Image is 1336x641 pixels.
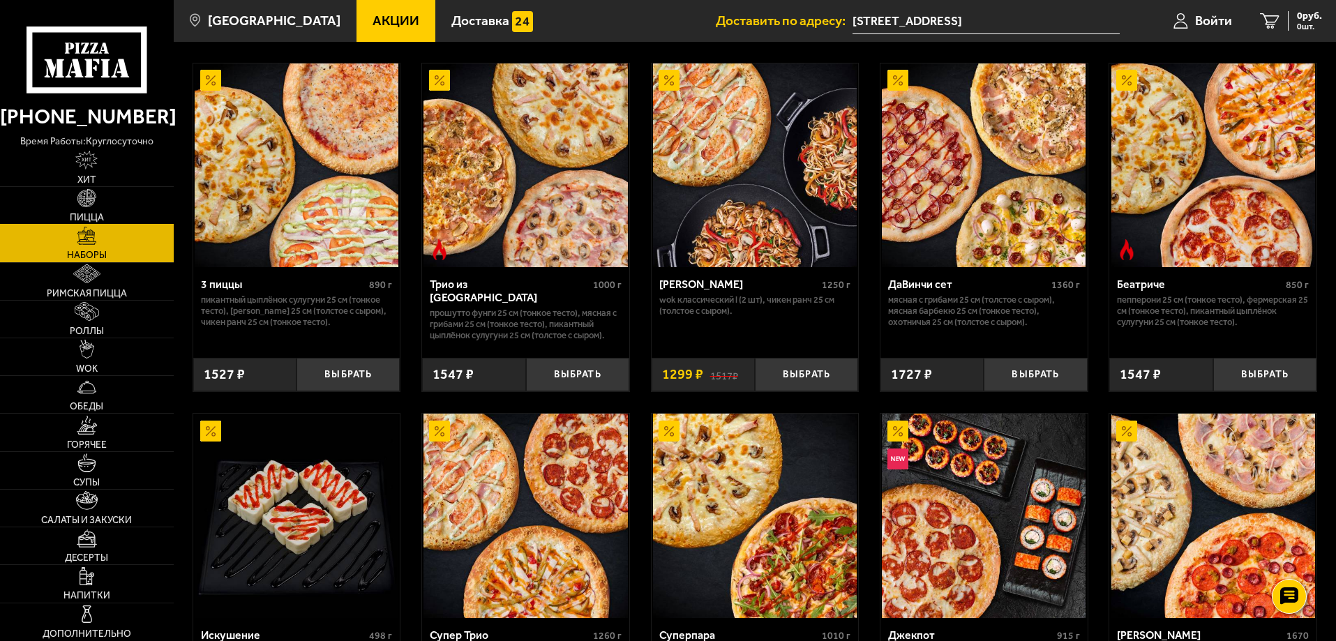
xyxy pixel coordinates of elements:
img: Супер Трио [423,414,627,617]
div: ДаВинчи сет [888,278,1048,291]
img: Трио из Рио [423,63,627,267]
span: Наборы [67,250,107,260]
img: 15daf4d41897b9f0e9f617042186c801.svg [512,11,533,32]
img: Акционный [429,421,450,442]
span: Войти [1195,14,1232,27]
button: Выбрать [755,358,858,392]
img: Акционный [887,421,908,442]
a: Акционный3 пиццы [193,63,400,267]
p: Прошутто Фунги 25 см (тонкое тесто), Мясная с грибами 25 см (тонкое тесто), Пикантный цыплёнок су... [430,308,622,341]
span: 850 г [1286,279,1309,291]
img: Острое блюдо [1116,239,1137,260]
img: Акционный [200,70,221,91]
span: Напитки [63,591,110,601]
span: 1250 г [822,279,850,291]
img: Вилла Капри [653,63,857,267]
span: 0 руб. [1297,11,1322,21]
p: Wok классический L (2 шт), Чикен Ранч 25 см (толстое с сыром). [659,294,851,317]
span: Обеды [70,402,103,412]
span: Акции [373,14,419,27]
a: АкционныйДаВинчи сет [880,63,1088,267]
div: 3 пиццы [201,278,366,291]
span: 1000 г [593,279,622,291]
a: АкционныйНовинкаДжекпот [880,414,1088,617]
a: АкционныйОстрое блюдоТрио из Рио [422,63,629,267]
span: 1547 ₽ [1120,368,1161,382]
span: WOK [76,364,98,374]
img: Острое блюдо [429,239,450,260]
img: Беатриче [1111,63,1315,267]
a: АкционныйВилла Капри [652,63,859,267]
img: Суперпара [653,414,857,617]
span: 1727 ₽ [891,368,932,382]
button: Выбрать [297,358,400,392]
span: Пицца [70,213,104,223]
span: Салаты и закуски [41,515,132,525]
p: Пикантный цыплёнок сулугуни 25 см (тонкое тесто), [PERSON_NAME] 25 см (толстое с сыром), Чикен Ра... [201,294,393,328]
span: 1527 ₽ [204,368,245,382]
img: Джекпот [882,414,1086,617]
img: 3 пиццы [195,63,398,267]
img: Акционный [200,421,221,442]
span: проспект Большевиков, 3 [853,8,1120,34]
img: Акционный [659,70,680,91]
span: Роллы [70,326,104,336]
s: 1517 ₽ [710,368,738,382]
img: Акционный [887,70,908,91]
a: АкционныйСупер Трио [422,414,629,617]
img: Акционный [1116,70,1137,91]
a: АкционныйИскушение [193,414,400,617]
img: Акционный [659,421,680,442]
img: Искушение [195,414,398,617]
span: Горячее [67,440,107,450]
span: [GEOGRAPHIC_DATA] [208,14,340,27]
a: АкционныйОстрое блюдоБеатриче [1109,63,1316,267]
div: Беатриче [1117,278,1282,291]
input: Ваш адрес доставки [853,8,1120,34]
span: Доставить по адресу: [716,14,853,27]
button: Выбрать [1213,358,1316,392]
div: Трио из [GEOGRAPHIC_DATA] [430,278,590,304]
p: Мясная с грибами 25 см (толстое с сыром), Мясная Барбекю 25 см (тонкое тесто), Охотничья 25 см (т... [888,294,1080,328]
p: Пепперони 25 см (тонкое тесто), Фермерская 25 см (тонкое тесто), Пикантный цыплёнок сулугуни 25 с... [1117,294,1309,328]
img: Новинка [887,448,908,469]
a: АкционныйСуперпара [652,414,859,617]
span: Римская пицца [47,289,127,299]
img: Акционный [429,70,450,91]
button: Выбрать [984,358,1087,392]
img: ДаВинчи сет [882,63,1086,267]
span: Десерты [65,553,108,563]
span: Супы [73,478,100,488]
span: 1299 ₽ [662,368,703,382]
span: 1547 ₽ [433,368,474,382]
span: Доставка [451,14,509,27]
span: 890 г [369,279,392,291]
span: 0 шт. [1297,22,1322,31]
span: 1360 г [1051,279,1080,291]
img: Акционный [1116,421,1137,442]
a: АкционныйХет Трик [1109,414,1316,617]
button: Выбрать [526,358,629,392]
div: [PERSON_NAME] [659,278,819,291]
span: Дополнительно [43,629,131,639]
img: Хет Трик [1111,414,1315,617]
span: Хит [77,175,96,185]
